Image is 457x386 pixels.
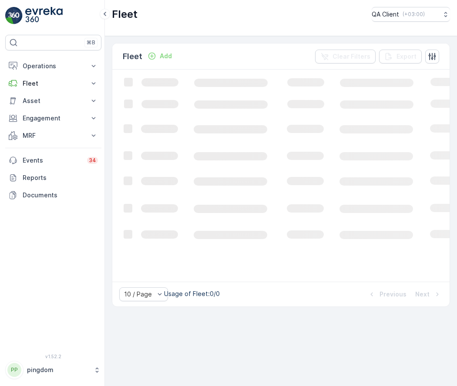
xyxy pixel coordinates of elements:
p: QA Client [372,10,399,19]
p: Clear Filters [333,52,370,61]
button: Export [379,50,422,63]
p: Engagement [23,114,84,123]
p: 34 [89,157,96,164]
span: v 1.52.2 [5,354,101,359]
p: Fleet [112,7,138,21]
button: PPpingdom [5,361,101,379]
button: MRF [5,127,101,144]
button: Add [144,51,175,61]
p: ( +03:00 ) [403,11,425,18]
button: Engagement [5,110,101,127]
p: Next [415,290,430,299]
button: Operations [5,57,101,75]
button: QA Client(+03:00) [372,7,450,22]
p: Operations [23,62,84,70]
p: Reports [23,173,98,182]
div: PP [7,363,21,377]
p: Previous [380,290,407,299]
a: Reports [5,169,101,186]
p: pingdom [27,366,89,374]
a: Events34 [5,152,101,169]
p: Fleet [23,79,84,88]
p: Add [160,52,172,60]
img: logo_light-DOdMpM7g.png [25,7,63,24]
p: MRF [23,131,84,140]
p: Usage of Fleet : 0/0 [164,289,220,298]
a: Documents [5,186,101,204]
p: Asset [23,96,84,105]
button: Fleet [5,75,101,92]
p: Events [23,156,82,165]
button: Clear Filters [315,50,376,63]
p: ⌘B [87,39,95,46]
button: Previous [366,289,407,299]
img: logo [5,7,23,24]
button: Asset [5,92,101,110]
p: Export [397,52,417,61]
p: Documents [23,191,98,200]
p: Fleet [123,50,142,63]
button: Next [414,289,443,299]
